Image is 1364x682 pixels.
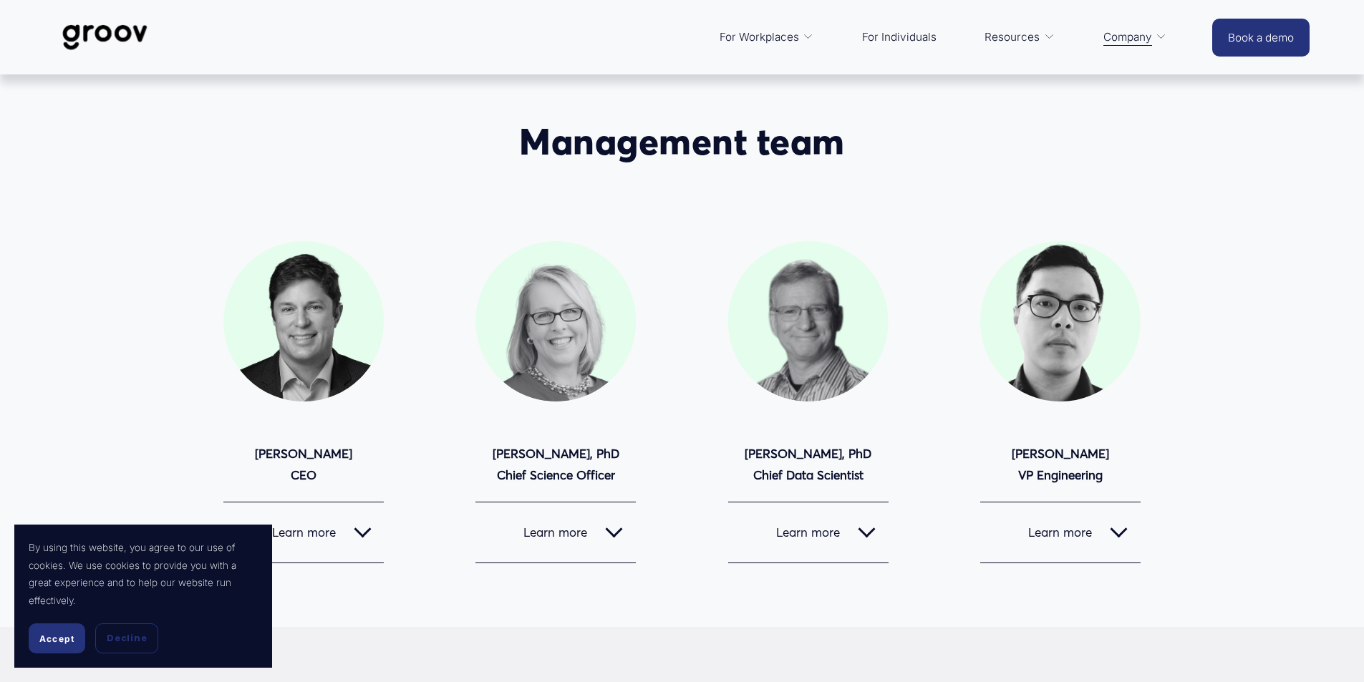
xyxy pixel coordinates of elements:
[745,446,871,483] strong: [PERSON_NAME], PhD Chief Data Scientist
[14,525,272,668] section: Cookie banner
[107,632,147,645] span: Decline
[1212,19,1310,57] a: Book a demo
[720,27,799,47] span: For Workplaces
[741,525,858,540] span: Learn more
[488,525,605,540] span: Learn more
[728,502,889,562] button: Learn more
[1096,20,1174,54] a: folder dropdown
[993,525,1111,540] span: Learn more
[236,525,354,540] span: Learn more
[223,502,384,562] button: Learn more
[29,539,258,609] p: By using this website, you agree to our use of cookies. We use cookies to provide you with a grea...
[54,14,155,61] img: Groov | Workplace Science Platform | Unlock Performance | Drive Results
[712,20,821,54] a: folder dropdown
[985,27,1040,47] span: Resources
[475,502,636,562] button: Learn more
[1103,27,1152,47] span: Company
[182,120,1183,163] h2: Management team
[95,623,158,653] button: Decline
[980,502,1141,562] button: Learn more
[977,20,1062,54] a: folder dropdown
[255,446,352,483] strong: [PERSON_NAME] CEO
[855,20,944,54] a: For Individuals
[39,633,74,644] span: Accept
[493,446,619,483] strong: [PERSON_NAME], PhD Chief Science Officer
[1012,446,1109,483] strong: [PERSON_NAME] VP Engineering
[29,623,85,653] button: Accept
